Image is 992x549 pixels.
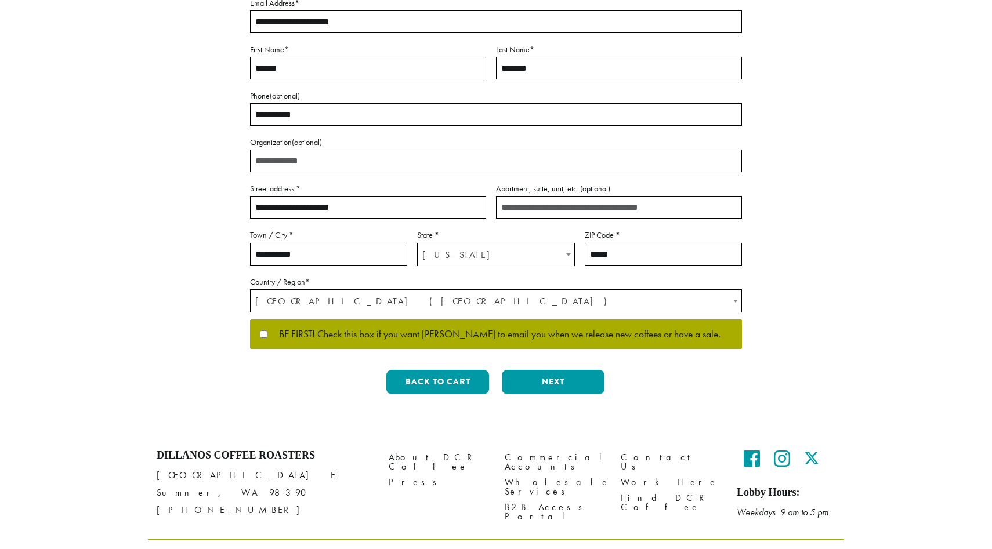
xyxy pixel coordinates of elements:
[505,449,603,474] a: Commercial Accounts
[737,486,835,499] h5: Lobby Hours:
[737,506,828,518] em: Weekdays 9 am to 5 pm
[270,90,300,101] span: (optional)
[386,370,489,394] button: Back to cart
[417,243,574,266] span: State
[502,370,604,394] button: Next
[585,228,742,242] label: ZIP Code
[251,290,741,312] span: United States (US)
[250,228,407,242] label: Town / City
[250,42,486,57] label: First Name
[496,42,742,57] label: Last Name
[157,449,371,462] h4: Dillanos Coffee Roasters
[250,289,742,312] span: Country / Region
[505,500,603,525] a: B2B Access Portal
[260,330,267,338] input: BE FIRST! Check this box if you want [PERSON_NAME] to email you when we release new coffees or ha...
[417,228,574,242] label: State
[621,449,719,474] a: Contact Us
[250,181,486,196] label: Street address
[621,475,719,490] a: Work Here
[621,490,719,515] a: Find DCR Coffee
[389,449,487,474] a: About DCR Coffee
[580,183,610,194] span: (optional)
[250,135,742,150] label: Organization
[267,329,721,340] span: BE FIRST! Check this box if you want [PERSON_NAME] to email you when we release new coffees or ha...
[389,475,487,490] a: Press
[418,243,574,266] span: Washington
[157,467,371,519] p: [GEOGRAPHIC_DATA] E Sumner, WA 98390 [PHONE_NUMBER]
[496,181,742,196] label: Apartment, suite, unit, etc.
[292,137,322,147] span: (optional)
[505,475,603,500] a: Wholesale Services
